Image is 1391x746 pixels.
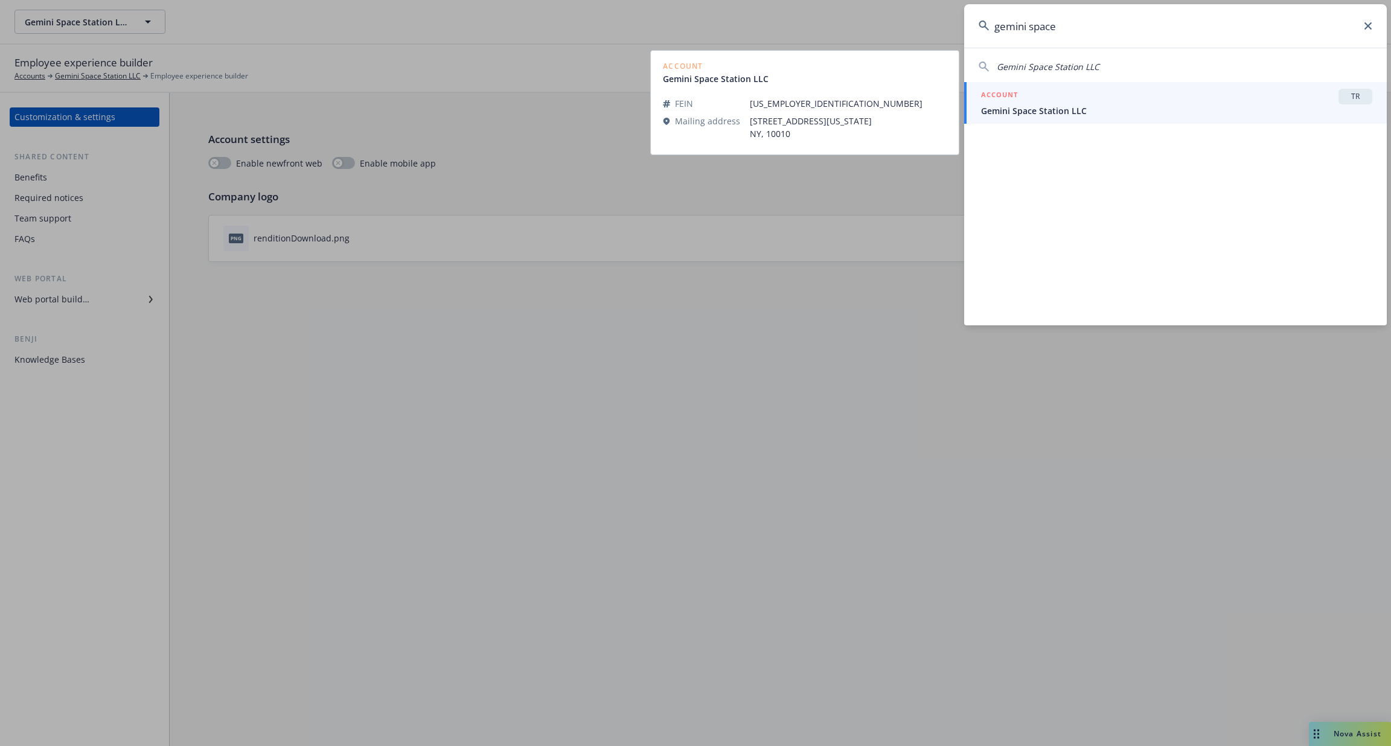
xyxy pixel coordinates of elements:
input: Search... [964,4,1387,48]
h5: ACCOUNT [981,89,1018,103]
span: Gemini Space Station LLC [997,61,1099,72]
a: ACCOUNTTRGemini Space Station LLC [964,82,1387,124]
span: Gemini Space Station LLC [981,104,1372,117]
span: TR [1343,91,1367,102]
